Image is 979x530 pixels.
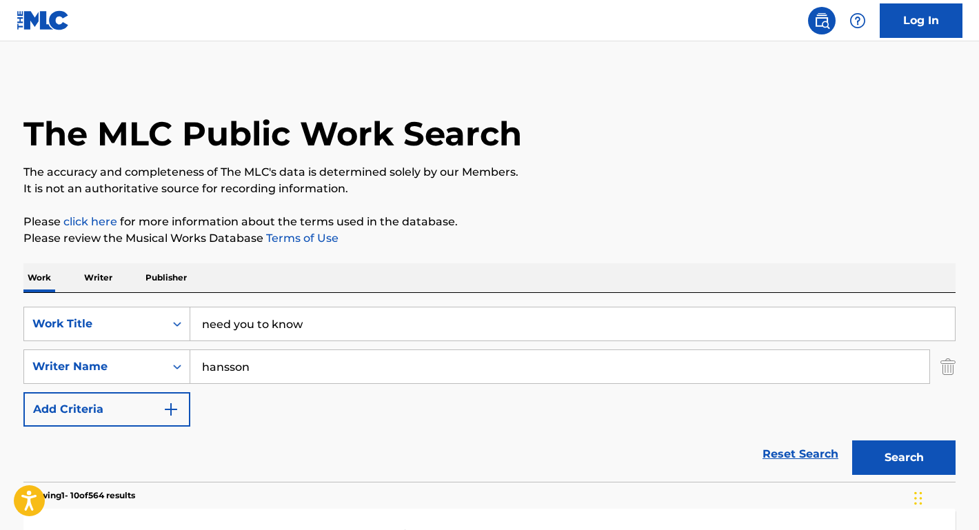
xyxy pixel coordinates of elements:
div: Widget de chat [910,464,979,530]
p: Showing 1 - 10 of 564 results [23,489,135,502]
div: Work Title [32,316,157,332]
p: Please review the Musical Works Database [23,230,956,247]
p: Publisher [141,263,191,292]
div: Glisser [914,478,922,519]
img: Delete Criterion [940,349,956,384]
button: Add Criteria [23,392,190,427]
div: Help [844,7,871,34]
button: Search [852,440,956,475]
img: 9d2ae6d4665cec9f34b9.svg [163,401,179,418]
a: Public Search [808,7,836,34]
p: The accuracy and completeness of The MLC's data is determined solely by our Members. [23,164,956,181]
p: Writer [80,263,117,292]
iframe: Chat Widget [910,464,979,530]
p: It is not an authoritative source for recording information. [23,181,956,197]
div: Writer Name [32,358,157,375]
p: Work [23,263,55,292]
img: help [849,12,866,29]
img: search [814,12,830,29]
p: Please for more information about the terms used in the database. [23,214,956,230]
img: MLC Logo [17,10,70,30]
a: Terms of Use [263,232,339,245]
a: Log In [880,3,962,38]
form: Search Form [23,307,956,482]
a: Reset Search [756,439,845,469]
a: click here [63,215,117,228]
h1: The MLC Public Work Search [23,113,522,154]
